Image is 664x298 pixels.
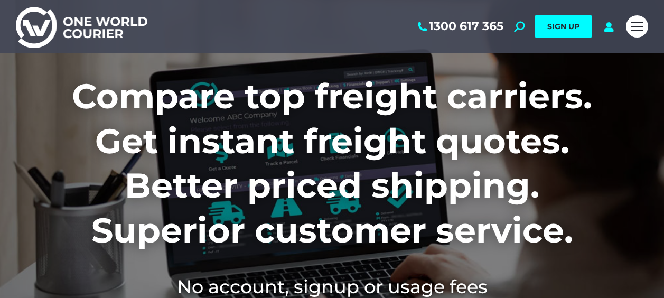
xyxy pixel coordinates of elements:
[16,5,147,48] img: One World Courier
[626,15,648,38] a: Mobile menu icon
[416,20,503,33] a: 1300 617 365
[535,15,592,38] a: SIGN UP
[16,74,648,253] h1: Compare top freight carriers. Get instant freight quotes. Better priced shipping. Superior custom...
[547,22,579,31] span: SIGN UP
